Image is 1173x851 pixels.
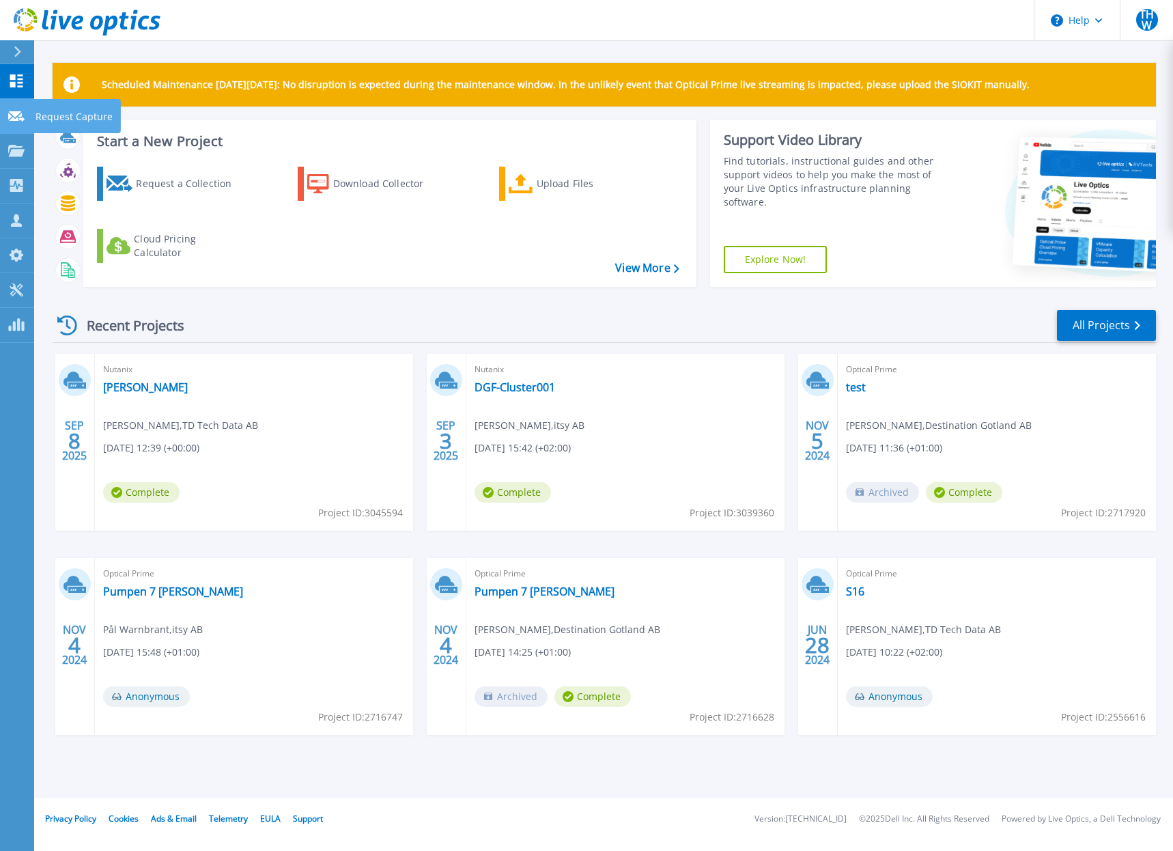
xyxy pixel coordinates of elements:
[103,418,258,433] span: [PERSON_NAME] , TD Tech Data AB
[475,566,776,581] span: Optical Prime
[103,585,243,598] a: Pumpen 7 [PERSON_NAME]
[754,815,847,824] li: Version: [TECHNICAL_ID]
[846,566,1148,581] span: Optical Prime
[846,380,866,394] a: test
[690,710,774,725] span: Project ID: 2716628
[475,585,614,598] a: Pumpen 7 [PERSON_NAME]
[440,435,452,447] span: 3
[97,134,679,149] h3: Start a New Project
[103,566,405,581] span: Optical Prime
[103,686,190,707] span: Anonymous
[433,416,459,466] div: SEP 2025
[554,686,631,707] span: Complete
[690,505,774,520] span: Project ID: 3039360
[260,813,281,824] a: EULA
[537,170,646,197] div: Upload Files
[102,79,1030,90] p: Scheduled Maintenance [DATE][DATE]: No disruption is expected during the maintenance window. In t...
[298,167,450,201] a: Download Collector
[103,441,199,456] span: [DATE] 12:39 (+00:00)
[318,710,403,725] span: Project ID: 2716747
[103,380,188,394] a: [PERSON_NAME]
[859,815,989,824] li: © 2025 Dell Inc. All Rights Reserved
[615,262,679,275] a: View More
[318,505,403,520] span: Project ID: 3045594
[61,620,87,670] div: NOV 2024
[846,585,864,598] a: S16
[97,229,249,263] a: Cloud Pricing Calculator
[804,416,830,466] div: NOV 2024
[433,620,459,670] div: NOV 2024
[333,170,442,197] div: Download Collector
[61,416,87,466] div: SEP 2025
[68,639,81,651] span: 4
[724,154,950,209] div: Find tutorials, instructional guides and other support videos to help you make the most of your L...
[103,362,405,377] span: Nutanix
[846,645,942,660] span: [DATE] 10:22 (+02:00)
[475,686,548,707] span: Archived
[846,362,1148,377] span: Optical Prime
[499,167,651,201] a: Upload Files
[475,380,555,394] a: DGF-Cluster001
[136,170,245,197] div: Request a Collection
[475,362,776,377] span: Nutanix
[475,645,571,660] span: [DATE] 14:25 (+01:00)
[846,622,1001,637] span: [PERSON_NAME] , TD Tech Data AB
[36,99,113,135] p: Request Capture
[475,622,660,637] span: [PERSON_NAME] , Destination Gotland AB
[811,435,823,447] span: 5
[1057,310,1156,341] a: All Projects
[475,482,551,503] span: Complete
[1136,9,1158,31] span: THW
[293,813,323,824] a: Support
[475,441,571,456] span: [DATE] 15:42 (+02:00)
[134,232,243,260] div: Cloud Pricing Calculator
[846,686,933,707] span: Anonymous
[209,813,248,824] a: Telemetry
[846,441,942,456] span: [DATE] 11:36 (+01:00)
[440,639,452,651] span: 4
[45,813,96,824] a: Privacy Policy
[846,418,1032,433] span: [PERSON_NAME] , Destination Gotland AB
[68,435,81,447] span: 8
[805,639,830,651] span: 28
[1061,505,1146,520] span: Project ID: 2717920
[846,482,919,503] span: Archived
[151,813,197,824] a: Ads & Email
[103,482,180,503] span: Complete
[109,813,139,824] a: Cookies
[53,309,203,342] div: Recent Projects
[724,246,828,273] a: Explore Now!
[103,645,199,660] span: [DATE] 15:48 (+01:00)
[103,622,203,637] span: Pål Warnbrant , itsy AB
[475,418,584,433] span: [PERSON_NAME] , itsy AB
[1061,710,1146,725] span: Project ID: 2556616
[804,620,830,670] div: JUN 2024
[1002,815,1161,824] li: Powered by Live Optics, a Dell Technology
[926,482,1002,503] span: Complete
[724,131,950,149] div: Support Video Library
[97,167,249,201] a: Request a Collection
